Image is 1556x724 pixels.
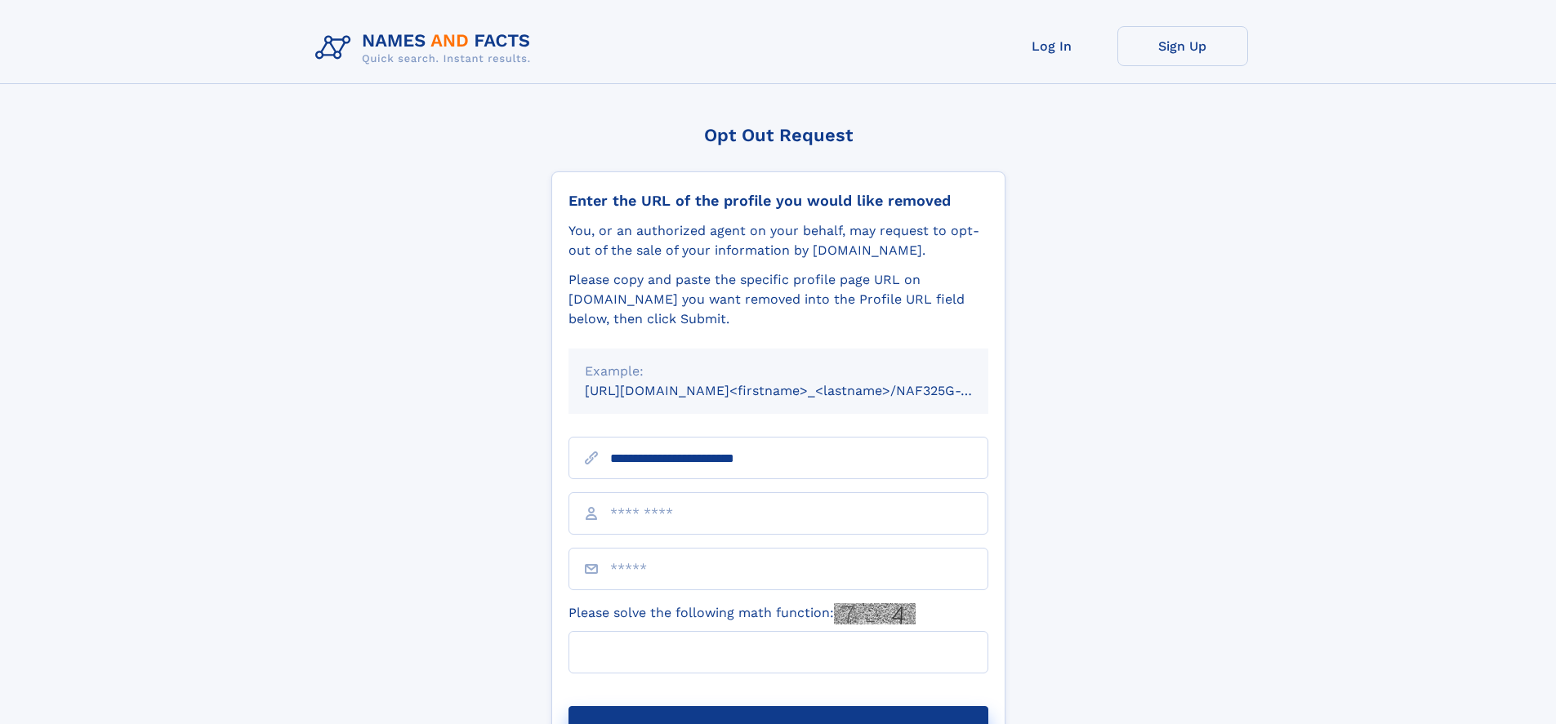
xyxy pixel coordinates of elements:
div: Opt Out Request [551,125,1005,145]
div: Please copy and paste the specific profile page URL on [DOMAIN_NAME] you want removed into the Pr... [568,270,988,329]
div: Example: [585,362,972,381]
a: Sign Up [1117,26,1248,66]
label: Please solve the following math function: [568,603,916,624]
div: Enter the URL of the profile you would like removed [568,192,988,210]
small: [URL][DOMAIN_NAME]<firstname>_<lastname>/NAF325G-xxxxxxxx [585,383,1019,398]
img: Logo Names and Facts [309,26,544,70]
a: Log In [987,26,1117,66]
div: You, or an authorized agent on your behalf, may request to opt-out of the sale of your informatio... [568,221,988,260]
